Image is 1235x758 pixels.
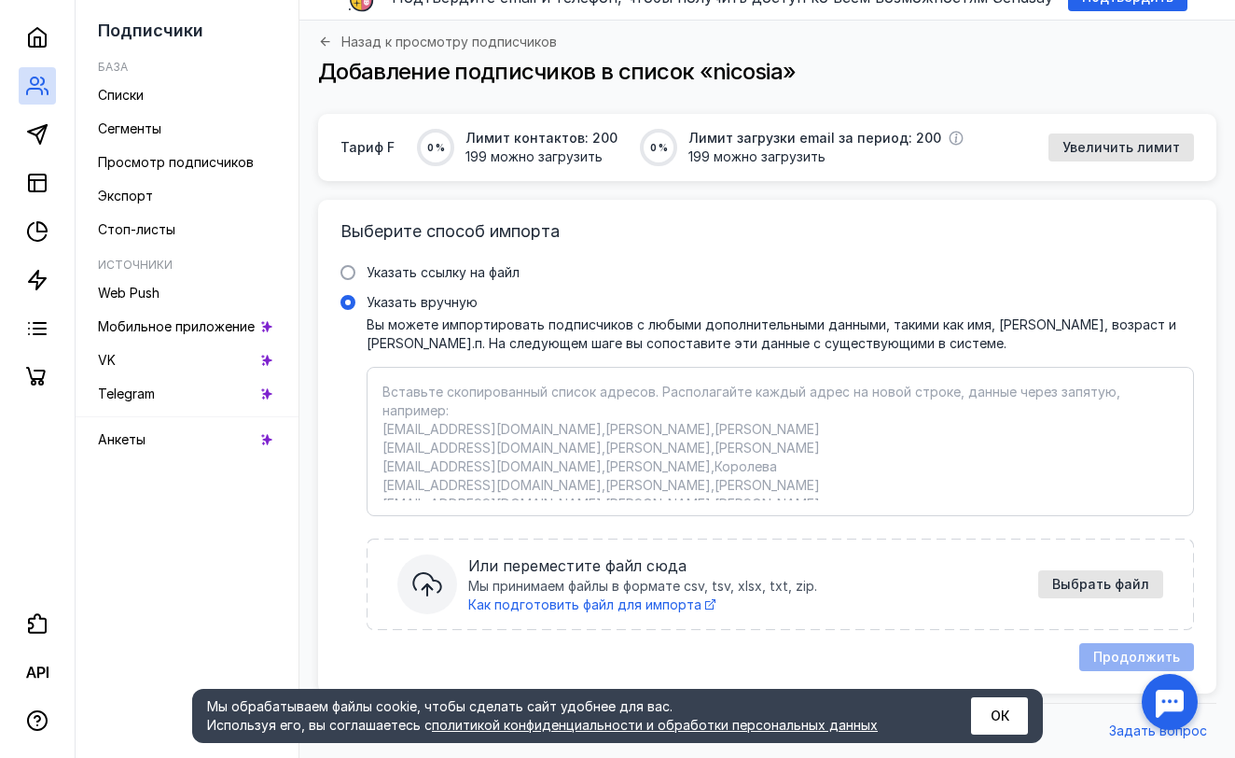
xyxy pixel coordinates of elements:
span: Задать вопрос [1109,723,1207,739]
button: Указать вручнуюВы можете импортировать подписчиков с любыми дополнительными данными, такими как и... [1038,570,1163,598]
span: Списки [98,87,144,103]
h5: Источники [98,258,173,272]
span: Мобильное приложение [98,318,255,334]
span: Тариф F [340,138,395,157]
a: Просмотр подписчиков [90,147,284,177]
a: Анкеты [90,425,284,455]
div: Вы можете импортировать подписчиков с любыми дополнительными данными, такими как имя, [PERSON_NAM... [367,316,1194,352]
a: Сегменты [90,114,284,144]
span: 199 можно загрузить [688,147,964,166]
span: Лимит контактов: 200 [465,129,617,147]
span: Выбрать файл [1052,577,1149,593]
span: Увеличить лимит [1062,140,1180,156]
span: Назад к просмотру подписчиков [341,35,557,49]
a: Экспорт [90,181,284,211]
span: Указать ссылку на файл [367,264,520,280]
button: Задать вопрос [1100,718,1216,746]
span: Анкеты [98,431,146,447]
div: Мы обрабатываем файлы cookie, чтобы сделать сайт удобнее для вас. Используя его, вы соглашаетесь c [207,697,925,735]
a: Списки [90,80,284,110]
span: Telegram [98,386,155,401]
span: VK [98,352,116,368]
a: Telegram [90,379,284,409]
h3: Выберите способ импорта [340,222,1194,241]
span: 199 можно загрузить [465,147,617,166]
span: Как подготовить файл для импорта [468,597,701,612]
textarea: Указать вручнуюВы можете импортировать подписчиков с любыми дополнительными данными, такими как и... [382,383,1178,500]
button: Увеличить лимит [1048,133,1194,161]
span: Лимит загрузки email за период: 200 [688,129,941,147]
span: Web Push [98,285,160,301]
span: Мы принимаем файлы в формате csv, tsv, xlsx, txt, zip. [468,577,817,596]
span: Стоп-листы [98,221,175,237]
a: VK [90,345,284,375]
span: Подписчики [98,21,203,40]
span: Сегменты [98,120,161,136]
span: Экспорт [98,188,153,204]
a: Стоп-листы [90,215,284,245]
h5: База [98,60,128,74]
a: Мобильное приложение [90,312,284,342]
button: ОК [971,697,1028,735]
span: Просмотр подписчиков [98,154,254,170]
a: Как подготовить файл для импорта [468,596,715,614]
a: Web Push [90,278,284,308]
a: Назад к просмотру подписчиков [318,35,557,49]
span: Указать вручную [367,294,478,310]
a: политикой конфиденциальности и обработки персональных данных [432,717,878,733]
span: Или переместите файл сюда [468,554,1027,577]
span: Добавление подписчиков в список «nicosia» [318,58,796,85]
